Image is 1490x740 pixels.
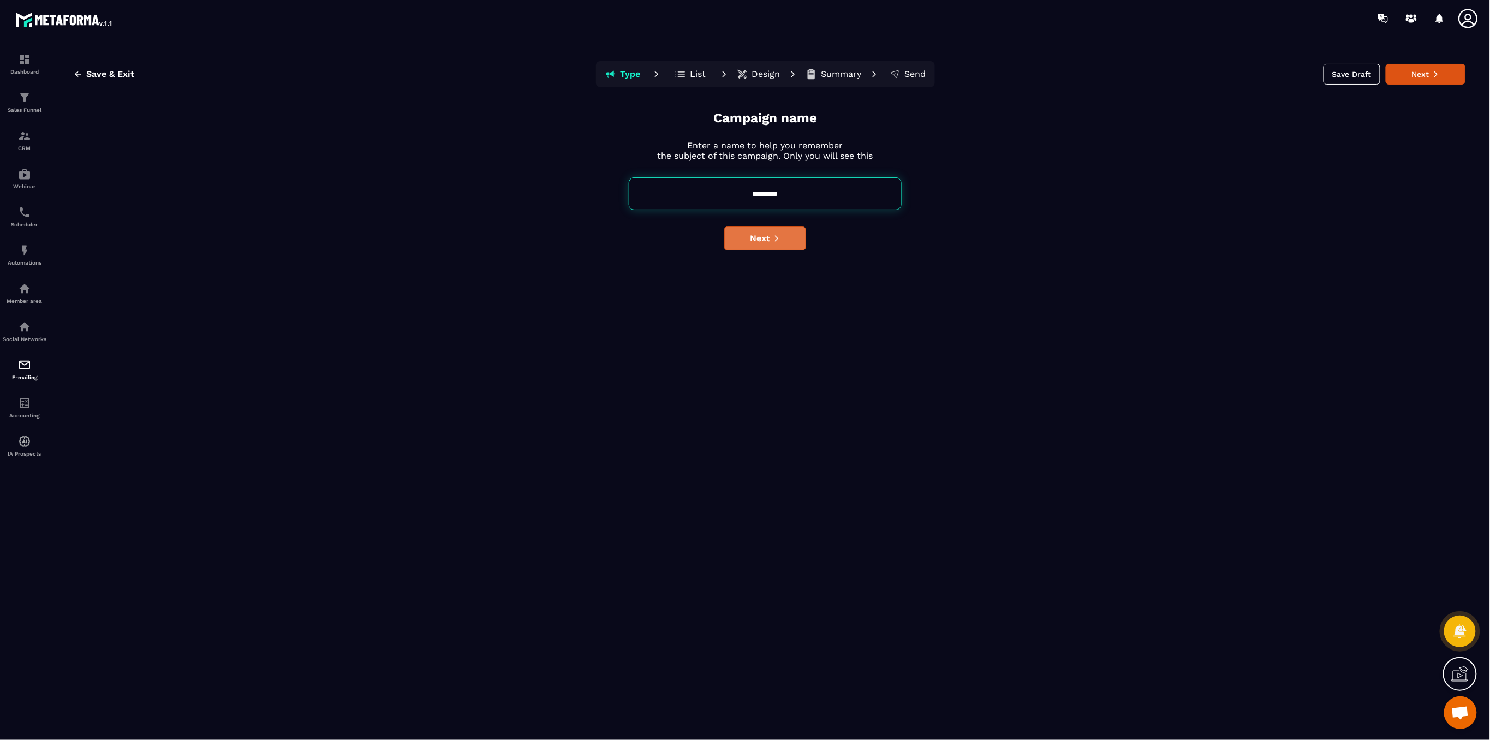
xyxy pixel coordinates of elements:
[3,389,46,427] a: accountantaccountantAccounting
[18,91,31,104] img: formation
[1324,64,1380,85] button: Save Draft
[3,451,46,457] p: IA Prospects
[18,206,31,219] img: scheduler
[18,244,31,257] img: automations
[3,336,46,342] p: Social Networks
[724,226,806,250] button: Next
[3,274,46,312] a: automationsautomationsMember area
[904,69,926,80] p: Send
[3,413,46,419] p: Accounting
[15,10,114,29] img: logo
[3,236,46,274] a: automationsautomationsAutomations
[821,69,862,80] p: Summary
[3,159,46,198] a: automationsautomationsWebinar
[3,83,46,121] a: formationformationSales Funnel
[18,129,31,142] img: formation
[3,45,46,83] a: formationformationDashboard
[18,397,31,410] img: accountant
[65,64,142,84] button: Save & Exit
[750,233,770,244] span: Next
[884,63,933,85] button: Send
[18,435,31,448] img: automations
[621,69,641,80] p: Type
[3,107,46,113] p: Sales Funnel
[802,63,865,85] button: Summary
[3,222,46,228] p: Scheduler
[752,69,780,80] p: Design
[658,140,873,161] p: Enter a name to help you remember the subject of this campaign. Only you will see this
[666,63,715,85] button: List
[713,109,817,127] p: Campaign name
[3,121,46,159] a: formationformationCRM
[3,312,46,350] a: social-networksocial-networkSocial Networks
[18,168,31,181] img: automations
[1444,696,1477,729] a: Mở cuộc trò chuyện
[1386,64,1465,85] button: Next
[3,350,46,389] a: emailemailE-mailing
[3,145,46,151] p: CRM
[3,298,46,304] p: Member area
[3,183,46,189] p: Webinar
[18,53,31,66] img: formation
[18,359,31,372] img: email
[3,69,46,75] p: Dashboard
[3,374,46,380] p: E-mailing
[86,69,134,80] span: Save & Exit
[734,63,784,85] button: Design
[3,198,46,236] a: schedulerschedulerScheduler
[18,320,31,333] img: social-network
[18,282,31,295] img: automations
[690,69,706,80] p: List
[3,260,46,266] p: Automations
[598,63,647,85] button: Type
